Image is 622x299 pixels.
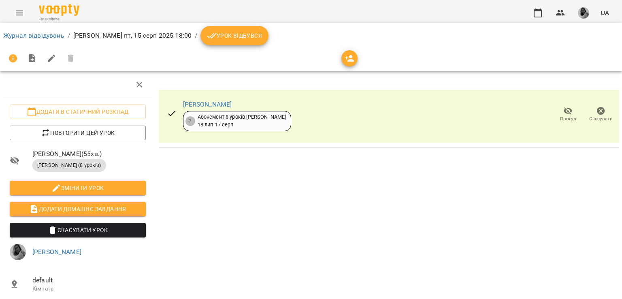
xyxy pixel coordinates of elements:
[10,126,146,140] button: Повторити цей урок
[195,31,197,41] li: /
[578,7,589,19] img: e5293e2da6ed50ac3e3312afa6d7e185.jpg
[601,9,609,17] span: UA
[32,162,106,169] span: [PERSON_NAME] (8 уроків)
[10,3,29,23] button: Menu
[552,103,584,126] button: Прогул
[16,128,139,138] span: Повторити цей урок
[39,4,79,16] img: Voopty Logo
[68,31,70,41] li: /
[32,248,81,256] a: [PERSON_NAME]
[32,285,146,293] p: Кімната
[185,116,195,126] div: 7
[39,17,79,22] span: For Business
[10,202,146,216] button: Додати домашнє завдання
[3,26,619,45] nav: breadcrumb
[10,105,146,119] button: Додати в статичний розклад
[10,244,26,260] img: e5293e2da6ed50ac3e3312afa6d7e185.jpg
[584,103,617,126] button: Скасувати
[589,115,613,122] span: Скасувати
[32,276,146,285] span: default
[198,113,286,128] div: Абонемент 8 уроків [PERSON_NAME] 18 лип - 17 серп
[16,183,139,193] span: Змінити урок
[207,31,262,41] span: Урок відбувся
[73,31,192,41] p: [PERSON_NAME] пт, 15 серп 2025 18:00
[597,5,612,20] button: UA
[32,149,146,159] span: [PERSON_NAME] ( 55 хв. )
[16,225,139,235] span: Скасувати Урок
[10,223,146,237] button: Скасувати Урок
[16,204,139,214] span: Додати домашнє завдання
[560,115,576,122] span: Прогул
[16,107,139,117] span: Додати в статичний розклад
[183,100,232,108] a: [PERSON_NAME]
[10,181,146,195] button: Змінити урок
[200,26,268,45] button: Урок відбувся
[3,32,64,39] a: Журнал відвідувань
